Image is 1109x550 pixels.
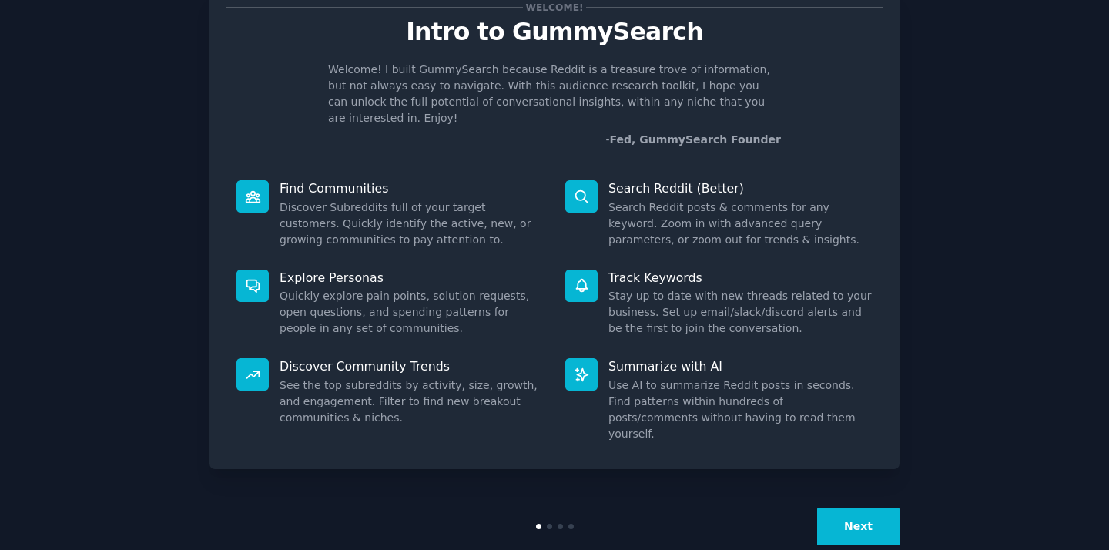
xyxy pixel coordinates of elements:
dd: Stay up to date with new threads related to your business. Set up email/slack/discord alerts and ... [608,288,873,337]
div: - [605,132,781,148]
p: Welcome! I built GummySearch because Reddit is a treasure trove of information, but not always ea... [328,62,781,126]
button: Next [817,508,900,545]
p: Summarize with AI [608,358,873,374]
p: Search Reddit (Better) [608,180,873,196]
dd: Discover Subreddits full of your target customers. Quickly identify the active, new, or growing c... [280,200,544,248]
p: Intro to GummySearch [226,18,883,45]
p: Find Communities [280,180,544,196]
dd: Quickly explore pain points, solution requests, open questions, and spending patterns for people ... [280,288,544,337]
p: Track Keywords [608,270,873,286]
a: Fed, GummySearch Founder [609,133,781,146]
p: Explore Personas [280,270,544,286]
dd: See the top subreddits by activity, size, growth, and engagement. Filter to find new breakout com... [280,377,544,426]
dd: Search Reddit posts & comments for any keyword. Zoom in with advanced query parameters, or zoom o... [608,200,873,248]
dd: Use AI to summarize Reddit posts in seconds. Find patterns within hundreds of posts/comments with... [608,377,873,442]
p: Discover Community Trends [280,358,544,374]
